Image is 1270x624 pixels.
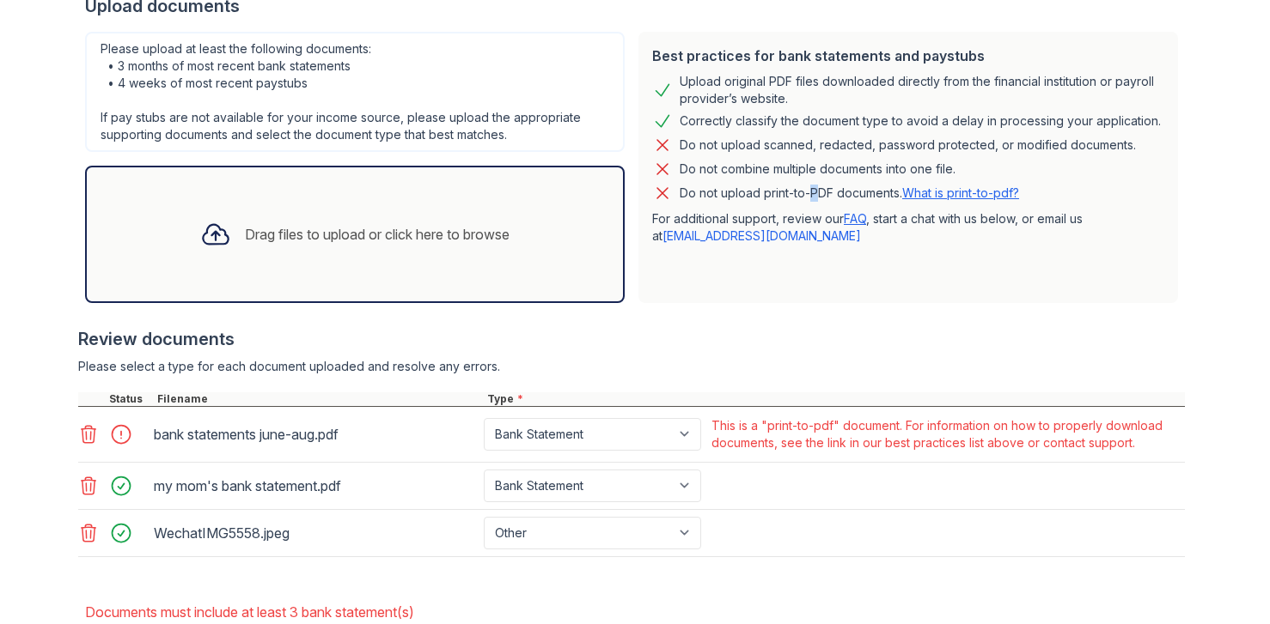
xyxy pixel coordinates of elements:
div: my mom's bank statement.pdf [154,472,477,500]
div: Please upload at least the following documents: • 3 months of most recent bank statements • 4 wee... [85,32,625,152]
p: Do not upload print-to-PDF documents. [680,185,1019,202]
div: Best practices for bank statements and paystubs [652,45,1164,66]
div: Status [106,392,154,406]
div: Filename [154,392,484,406]
div: Upload original PDF files downloaded directly from the financial institution or payroll provider’... [680,73,1164,107]
div: Type [484,392,1185,406]
div: Correctly classify the document type to avoid a delay in processing your application. [680,111,1161,131]
div: Review documents [78,327,1185,351]
a: [EMAIL_ADDRESS][DOMAIN_NAME] [662,228,861,243]
p: For additional support, review our , start a chat with us below, or email us at [652,210,1164,245]
a: FAQ [844,211,866,226]
div: bank statements june-aug.pdf [154,421,477,448]
div: Please select a type for each document uploaded and resolve any errors. [78,358,1185,375]
div: Drag files to upload or click here to browse [245,224,510,245]
div: WechatIMG5558.jpeg [154,519,477,547]
div: This is a "print-to-pdf" document. For information on how to properly download documents, see the... [711,417,1181,451]
div: Do not combine multiple documents into one file. [680,159,956,179]
a: What is print-to-pdf? [902,185,1019,200]
div: Do not upload scanned, redacted, password protected, or modified documents. [680,135,1136,155]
